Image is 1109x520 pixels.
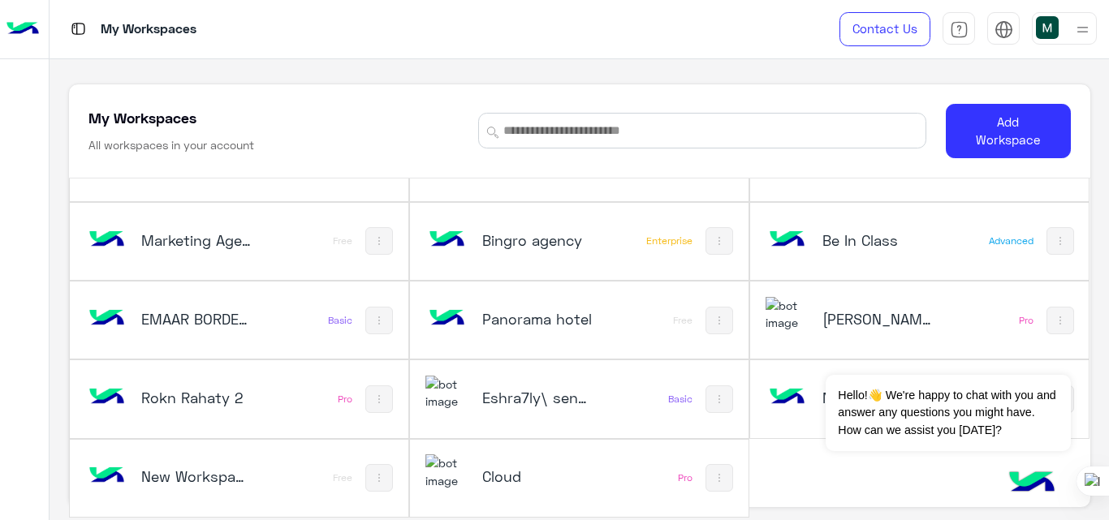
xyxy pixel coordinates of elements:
div: Enterprise [646,234,693,247]
h5: My Workspaces [88,108,196,127]
img: bot image [425,297,469,341]
img: bot image [84,376,128,419]
img: 114503081745937 [425,376,469,410]
div: Pro [1019,314,1033,327]
button: Add Workspace [946,104,1071,158]
a: Contact Us [839,12,930,46]
img: bot image [766,376,809,419]
img: 317874714732967 [425,454,469,489]
h5: Panorama hotel [482,309,593,329]
img: 322853014244696 [766,297,809,332]
img: bot image [425,218,469,262]
img: userImage [1036,16,1059,39]
h5: New Workspace 1 [822,388,934,407]
img: hulul-logo.png [1003,455,1060,512]
h5: Eshra7ly\ send OTP USD [482,388,593,407]
h5: EMAAR BORDER CONSULTING ENGINEER [141,309,252,329]
img: bot image [84,218,128,262]
div: Pro [678,471,693,484]
p: My Workspaces [101,19,196,41]
img: tab [950,20,969,39]
img: bot image [84,454,128,498]
div: Free [673,314,693,327]
div: Free [333,234,352,247]
span: Hello!👋 We're happy to chat with you and answer any questions you might have. How can we assist y... [826,375,1070,451]
img: bot image [766,218,809,262]
div: Advanced [989,234,1033,247]
h5: Rokn Rahaty 2 [141,388,252,407]
img: tab [68,19,88,39]
h6: All workspaces in your account [88,137,254,153]
img: Logo [6,12,39,46]
img: bot image [84,297,128,341]
h5: New Workspace 1 [141,466,252,486]
h5: Rokn Rahaty [822,309,934,329]
a: tab [943,12,975,46]
div: Basic [328,314,352,327]
img: tab [995,20,1013,39]
h5: Marketing Agency_copy_1 [141,230,252,250]
h5: Bingro agency [482,230,593,250]
div: Free [333,471,352,484]
div: Pro [338,393,352,406]
div: Basic [668,393,693,406]
img: profile [1072,19,1093,40]
h5: Be In Class [822,230,934,250]
h5: Cloud [482,466,593,486]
